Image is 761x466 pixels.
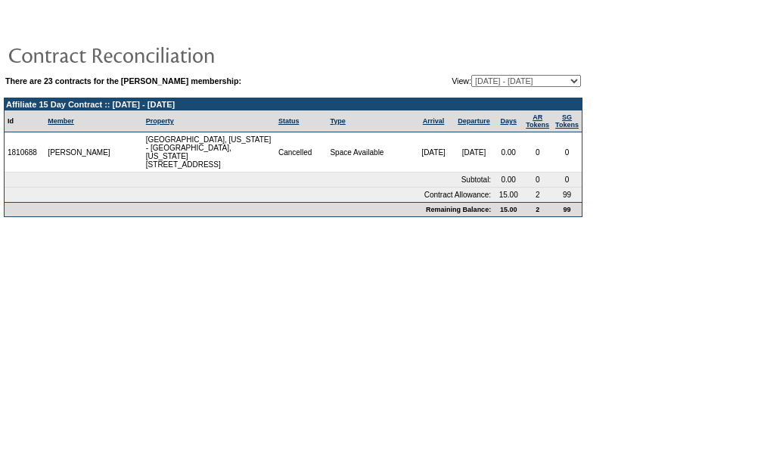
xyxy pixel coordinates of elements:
td: [DATE] [454,132,494,172]
a: Type [330,117,345,125]
a: Property [146,117,174,125]
b: There are 23 contracts for the [PERSON_NAME] membership: [5,76,241,85]
a: ARTokens [526,113,549,129]
a: Status [278,117,300,125]
img: pgTtlContractReconciliation.gif [8,39,310,70]
a: Days [500,117,517,125]
td: Subtotal: [5,172,494,188]
td: 0.00 [494,132,523,172]
td: [PERSON_NAME] [45,132,114,172]
a: Departure [458,117,490,125]
td: Contract Allowance: [5,188,494,202]
td: 99 [552,202,582,216]
td: 0 [552,172,582,188]
td: View: [377,75,581,87]
a: Arrival [423,117,445,125]
td: Remaining Balance: [5,202,494,216]
td: Space Available [327,132,413,172]
td: 0.00 [494,172,523,188]
td: 0 [523,132,552,172]
a: Member [48,117,74,125]
td: Affiliate 15 Day Contract :: [DATE] - [DATE] [5,98,582,110]
td: Id [5,110,45,132]
td: 15.00 [494,202,523,216]
td: 0 [552,132,582,172]
td: 1810688 [5,132,45,172]
td: 99 [552,188,582,202]
td: 15.00 [494,188,523,202]
a: SGTokens [555,113,579,129]
td: [GEOGRAPHIC_DATA], [US_STATE] - [GEOGRAPHIC_DATA], [US_STATE] [STREET_ADDRESS] [143,132,275,172]
td: 2 [523,188,552,202]
td: [DATE] [413,132,453,172]
td: 0 [523,172,552,188]
td: Cancelled [275,132,328,172]
td: 2 [523,202,552,216]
